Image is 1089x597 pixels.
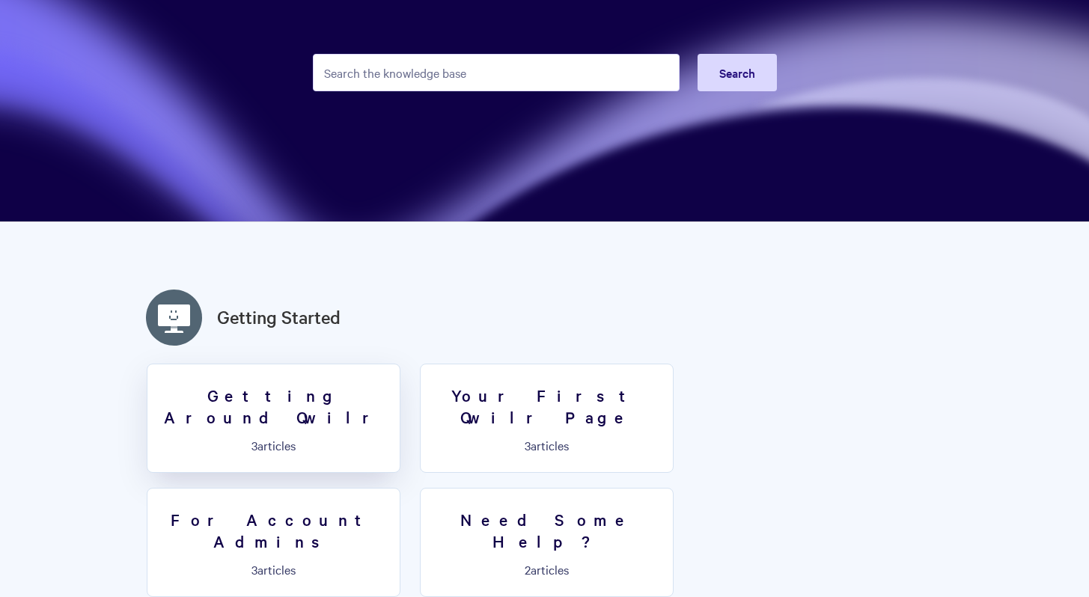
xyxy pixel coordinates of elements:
h3: Your First Qwilr Page [430,385,664,427]
p: articles [430,438,664,452]
span: 3 [525,437,531,453]
span: 3 [251,561,257,578]
span: Search [719,64,755,81]
p: articles [430,563,664,576]
span: 2 [525,561,531,578]
a: For Account Admins 3articles [147,488,400,597]
a: Getting Started [217,304,341,331]
h3: Getting Around Qwilr [156,385,391,427]
a: Getting Around Qwilr 3articles [147,364,400,473]
a: Your First Qwilr Page 3articles [420,364,674,473]
input: Search the knowledge base [313,54,680,91]
span: 3 [251,437,257,453]
h3: For Account Admins [156,509,391,551]
p: articles [156,438,391,452]
p: articles [156,563,391,576]
h3: Need Some Help? [430,509,664,551]
button: Search [698,54,777,91]
a: Need Some Help? 2articles [420,488,674,597]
